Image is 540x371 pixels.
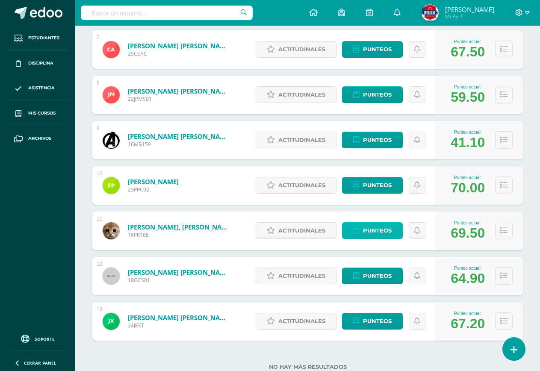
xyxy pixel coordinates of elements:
[278,268,325,284] span: Actitudinales
[342,177,403,194] a: Punteos
[128,50,230,57] span: 25CEAC
[342,222,403,239] a: Punteos
[97,35,100,41] div: 7
[256,132,336,148] a: Actitudinales
[278,313,325,329] span: Actitudinales
[445,5,494,14] span: [PERSON_NAME]
[128,141,230,148] span: 16MB159
[24,360,56,366] span: Cerrar panel
[451,130,485,135] div: Punteo actual:
[451,225,485,241] div: 69.50
[97,306,102,312] div: 13
[103,222,120,239] img: 632e3bbbf614c4c7884d2318fb999c20.png
[128,186,179,193] span: 23PPC02
[28,135,51,142] span: Archivos
[256,86,336,103] a: Actitudinales
[7,101,68,126] a: Mis cursos
[10,333,65,344] a: Soporte
[451,175,485,180] div: Punteo actual:
[363,177,392,193] span: Punteos
[342,41,403,58] a: Punteos
[7,126,68,151] a: Archivos
[81,6,253,20] input: Busca un usuario...
[97,261,102,267] div: 12
[256,177,336,194] a: Actitudinales
[278,223,325,238] span: Actitudinales
[451,180,485,196] div: 70.00
[128,268,230,277] a: [PERSON_NAME] [PERSON_NAME]
[256,222,336,239] a: Actitudinales
[451,271,485,286] div: 64.90
[451,135,485,150] div: 41.10
[103,268,120,285] img: 60x60
[451,266,485,271] div: Punteo actual:
[92,364,523,370] label: No hay más resultados
[363,41,392,57] span: Punteos
[28,110,56,117] span: Mis cursos
[128,87,230,95] a: [PERSON_NAME] [PERSON_NAME]
[128,95,230,103] span: 22JPMS01
[97,80,100,86] div: 8
[128,132,230,141] a: [PERSON_NAME] [PERSON_NAME]
[278,41,325,57] span: Actitudinales
[28,60,53,67] span: Disciplina
[97,125,100,131] div: 9
[363,268,392,284] span: Punteos
[7,76,68,101] a: Asistencia
[451,221,485,225] div: Punteo actual:
[363,223,392,238] span: Punteos
[35,336,55,342] span: Soporte
[128,177,179,186] a: [PERSON_NAME]
[128,223,230,231] a: [PERSON_NAME], [PERSON_NAME]
[28,35,59,41] span: Estudiantes
[278,87,325,103] span: Actitudinales
[128,231,230,238] span: 16PK168
[128,313,230,322] a: [PERSON_NAME] [PERSON_NAME]
[97,171,102,177] div: 10
[256,313,336,330] a: Actitudinales
[128,277,230,284] span: 18GCS01
[451,311,485,316] div: Punteo actual:
[451,89,485,105] div: 59.50
[445,13,494,20] span: Mi Perfil
[103,177,120,194] img: 730f548eee60513cd622224937112249.png
[342,313,403,330] a: Punteos
[103,86,120,103] img: 15fd5350275f365c6a60da5540c4b3d2.png
[128,41,230,50] a: [PERSON_NAME] [PERSON_NAME]
[451,39,485,44] div: Punteo actual:
[256,41,336,58] a: Actitudinales
[451,44,485,60] div: 67.50
[342,86,403,103] a: Punteos
[103,313,120,330] img: e0dafb7c5924139a131f54e14d668212.png
[363,87,392,103] span: Punteos
[451,85,485,89] div: Punteo actual:
[278,132,325,148] span: Actitudinales
[128,322,230,329] span: 24JEXT
[7,26,68,51] a: Estudiantes
[422,4,439,21] img: b162ec331ce9f8bdc5a41184ad28ca5c.png
[97,216,102,222] div: 11
[363,313,392,329] span: Punteos
[451,316,485,332] div: 67.20
[28,85,55,91] span: Asistencia
[363,132,392,148] span: Punteos
[342,132,403,148] a: Punteos
[103,41,120,58] img: 7f8b38bda0b5d9e83a20385b3b0369ab.png
[103,132,120,149] img: c1cddfa32970f36c24bd1cca9c7ff187.png
[256,268,336,284] a: Actitudinales
[342,268,403,284] a: Punteos
[278,177,325,193] span: Actitudinales
[7,51,68,76] a: Disciplina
